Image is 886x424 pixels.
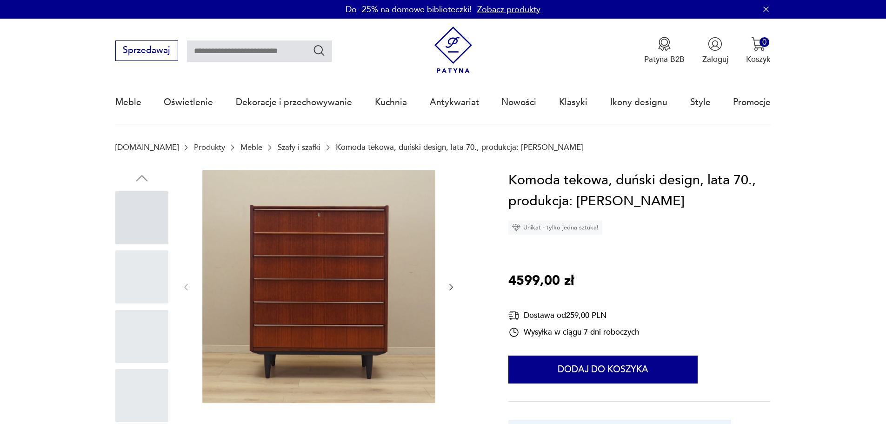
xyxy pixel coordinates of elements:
[477,4,540,15] a: Zobacz produkty
[702,37,728,65] button: Zaloguj
[690,81,711,124] a: Style
[508,270,574,292] p: 4599,00 zł
[644,37,685,65] a: Ikona medaluPatyna B2B
[508,356,698,384] button: Dodaj do koszyka
[501,81,536,124] a: Nowości
[751,37,766,51] img: Ikona koszyka
[115,81,141,124] a: Meble
[313,44,326,57] button: Szukaj
[702,54,728,65] p: Zaloguj
[236,81,352,124] a: Dekoracje i przechowywanie
[115,143,179,152] a: [DOMAIN_NAME]
[508,170,771,212] h1: Komoda tekowa, duński design, lata 70., produkcja: [PERSON_NAME]
[512,223,520,232] img: Ikona diamentu
[115,40,178,61] button: Sprzedawaj
[708,37,722,51] img: Ikonka użytkownika
[430,81,479,124] a: Antykwariat
[733,81,771,124] a: Promocje
[759,37,769,47] div: 0
[278,143,320,152] a: Szafy i szafki
[240,143,262,152] a: Meble
[644,37,685,65] button: Patyna B2B
[746,54,771,65] p: Koszyk
[508,310,639,321] div: Dostawa od 259,00 PLN
[346,4,472,15] p: Do -25% na domowe biblioteczki!
[610,81,667,124] a: Ikony designu
[508,221,602,235] div: Unikat - tylko jedna sztuka!
[508,327,639,338] div: Wysyłka w ciągu 7 dni roboczych
[644,54,685,65] p: Patyna B2B
[194,143,225,152] a: Produkty
[508,310,520,321] img: Ikona dostawy
[430,27,477,74] img: Patyna - sklep z meblami i dekoracjami vintage
[202,170,435,403] img: Zdjęcie produktu Komoda tekowa, duński design, lata 70., produkcja: Dania
[115,47,178,55] a: Sprzedawaj
[375,81,407,124] a: Kuchnia
[746,37,771,65] button: 0Koszyk
[164,81,213,124] a: Oświetlenie
[336,143,583,152] p: Komoda tekowa, duński design, lata 70., produkcja: [PERSON_NAME]
[657,37,672,51] img: Ikona medalu
[559,81,587,124] a: Klasyki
